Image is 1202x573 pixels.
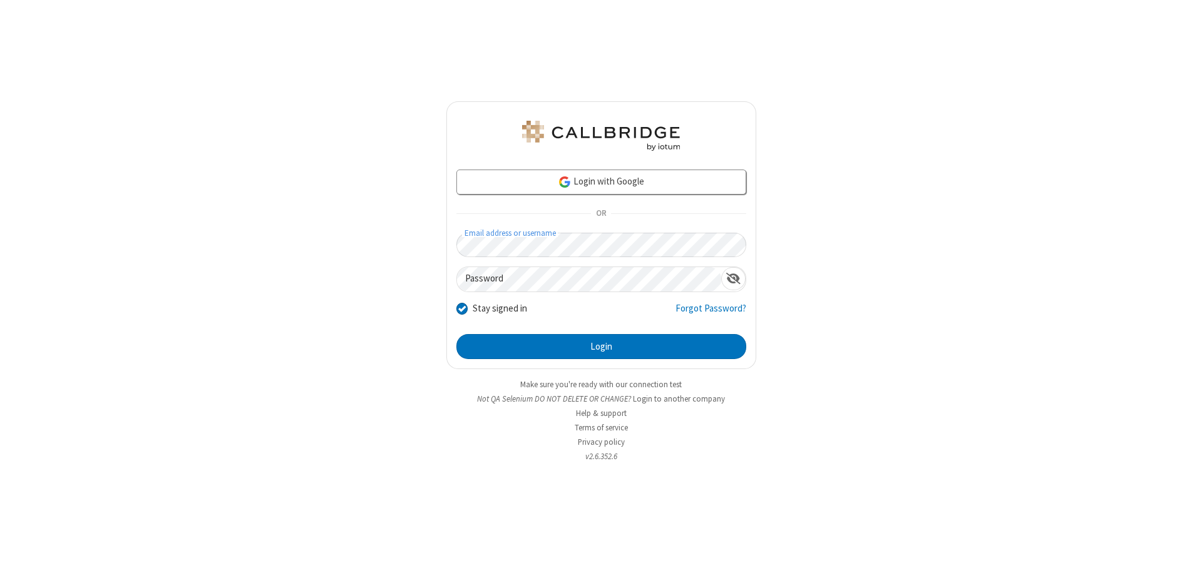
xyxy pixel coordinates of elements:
label: Stay signed in [473,302,527,316]
li: v2.6.352.6 [446,450,756,462]
button: Login to another company [633,393,725,405]
a: Privacy policy [578,437,625,447]
a: Terms of service [575,422,628,433]
img: QA Selenium DO NOT DELETE OR CHANGE [520,121,682,151]
input: Password [457,267,721,292]
li: Not QA Selenium DO NOT DELETE OR CHANGE? [446,393,756,405]
a: Make sure you're ready with our connection test [520,379,682,390]
a: Login with Google [456,170,746,195]
iframe: Chat [1171,540,1193,564]
input: Email address or username [456,233,746,257]
span: OR [591,205,611,223]
div: Show password [721,267,746,290]
a: Help & support [576,408,627,418]
img: google-icon.png [558,175,572,189]
button: Login [456,334,746,359]
a: Forgot Password? [675,302,746,325]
